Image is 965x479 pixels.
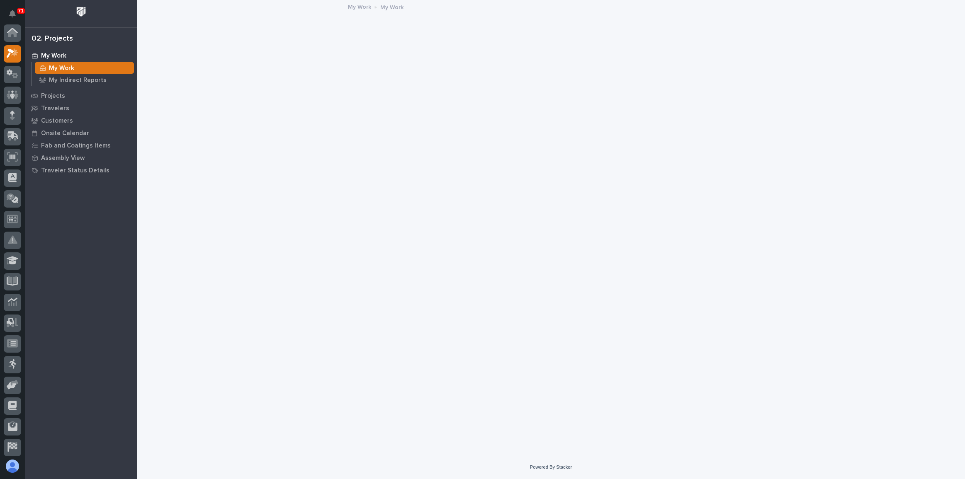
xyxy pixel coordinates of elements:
a: My Indirect Reports [32,74,137,86]
p: Onsite Calendar [41,130,89,137]
img: Workspace Logo [73,4,89,19]
p: My Work [49,65,74,72]
p: Traveler Status Details [41,167,109,174]
button: users-avatar [4,457,21,475]
a: Powered By Stacker [530,464,572,469]
div: Notifications71 [10,10,21,23]
a: My Work [348,2,371,11]
p: Assembly View [41,155,85,162]
p: Fab and Coatings Items [41,142,111,150]
a: Assembly View [25,152,137,164]
p: Projects [41,92,65,100]
p: Customers [41,117,73,125]
button: Notifications [4,5,21,22]
a: Onsite Calendar [25,127,137,139]
a: Customers [25,114,137,127]
p: My Work [41,52,66,60]
a: Fab and Coatings Items [25,139,137,152]
a: My Work [25,49,137,62]
div: 02. Projects [32,34,73,44]
p: Travelers [41,105,69,112]
p: My Work [380,2,404,11]
p: 71 [18,8,24,14]
a: Traveler Status Details [25,164,137,177]
a: Travelers [25,102,137,114]
a: Projects [25,90,137,102]
a: My Work [32,62,137,74]
p: My Indirect Reports [49,77,107,84]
